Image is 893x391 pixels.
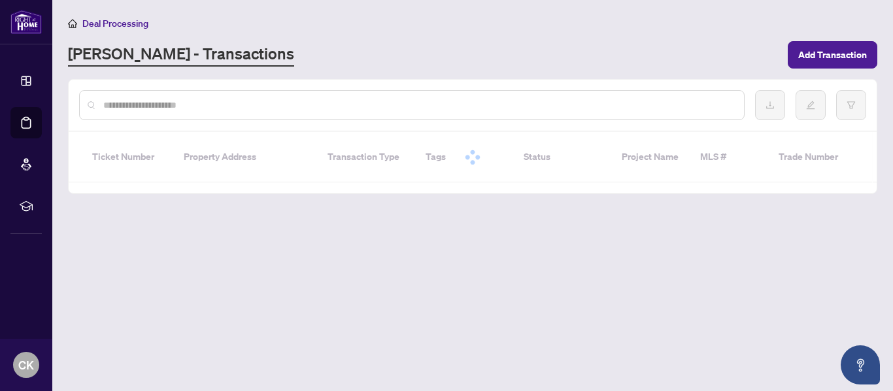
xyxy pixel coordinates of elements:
[841,345,880,384] button: Open asap
[796,90,826,120] button: edit
[798,44,867,65] span: Add Transaction
[755,90,785,120] button: download
[788,41,877,69] button: Add Transaction
[836,90,866,120] button: filter
[68,43,294,67] a: [PERSON_NAME] - Transactions
[18,356,34,374] span: CK
[10,10,42,34] img: logo
[68,19,77,28] span: home
[82,18,148,29] span: Deal Processing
